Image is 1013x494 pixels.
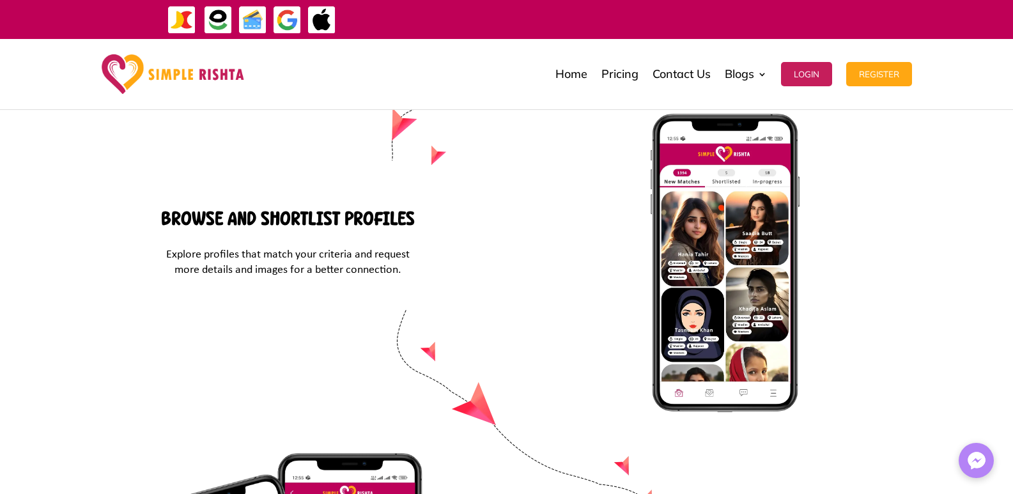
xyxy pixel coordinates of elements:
[653,42,711,106] a: Contact Us
[555,42,587,106] a: Home
[781,42,832,106] a: Login
[651,114,800,413] img: Browse-and-Shortlist-Profiles
[964,448,989,474] img: Messenger
[601,42,638,106] a: Pricing
[307,6,336,35] img: ApplePay-icon
[781,62,832,86] button: Login
[846,42,912,106] a: Register
[846,62,912,86] button: Register
[238,6,267,35] img: Credit Cards
[725,42,767,106] a: Blogs
[273,6,302,35] img: GooglePay-icon
[167,6,196,35] img: JazzCash-icon
[161,208,415,229] strong: Browse and Shortlist Profiles
[166,249,410,276] span: Explore profiles that match your criteria and request more details and images for a better connec...
[204,6,233,35] img: EasyPaisa-icon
